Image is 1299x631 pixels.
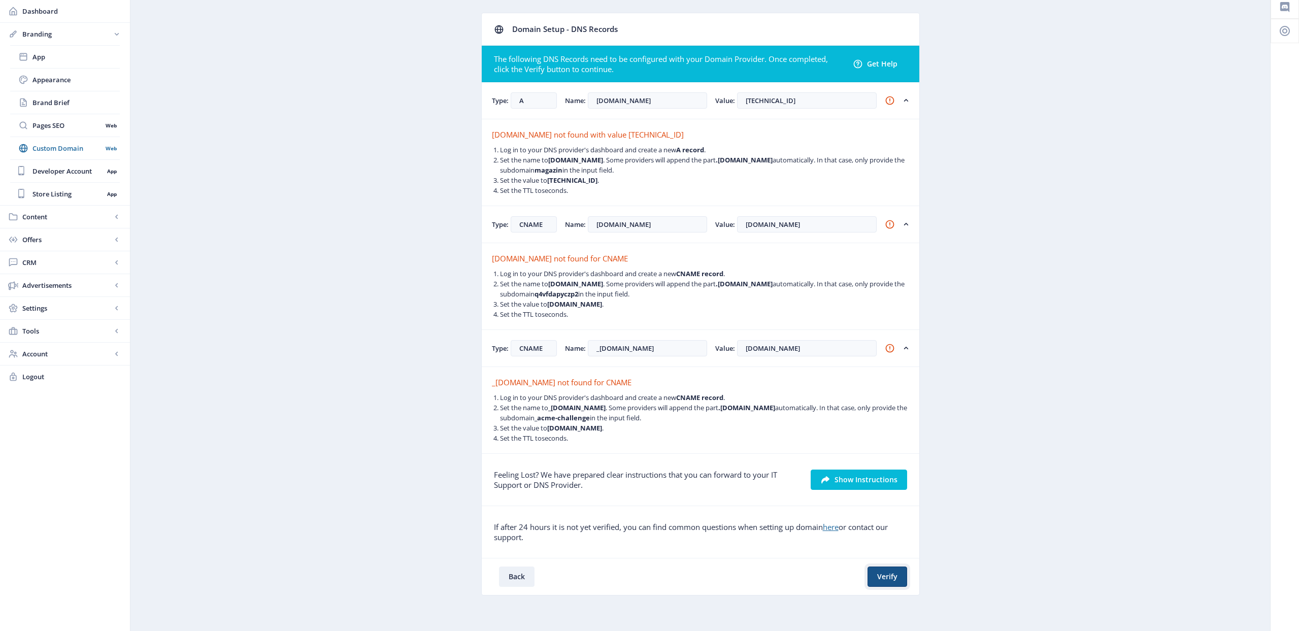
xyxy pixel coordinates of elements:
[565,218,586,230] label: Name:
[492,253,909,263] div: [DOMAIN_NAME] not found for CNAME
[500,269,909,279] li: Log in to your DNS provider's dashboard and create a new .
[32,166,104,176] span: Developer Account
[32,143,102,153] span: Custom Domain
[32,52,120,62] span: App
[102,143,120,153] nb-badge: Web
[10,69,120,91] a: Appearance
[535,289,578,298] strong: q4vfdapyczp2
[716,155,773,164] strong: .[DOMAIN_NAME]
[676,269,723,278] strong: CNAME record
[500,392,909,403] li: Log in to your DNS provider's dashboard and create a new .
[715,94,735,107] label: Value:
[22,372,122,382] span: Logout
[22,349,112,359] span: Account
[868,567,907,587] button: Verify
[500,433,909,443] li: Set the TTL to seconds.
[547,300,602,309] strong: [DOMAIN_NAME]
[716,279,773,288] strong: .[DOMAIN_NAME]
[811,470,907,490] button: Show Instructions
[492,377,909,387] div: _[DOMAIN_NAME] not found for CNAME
[32,120,102,130] span: Pages SEO
[102,120,120,130] nb-badge: Web
[835,476,897,484] span: Show Instructions
[565,342,586,354] label: Name:
[492,218,509,230] label: Type:
[22,6,122,16] span: Dashboard
[500,403,909,423] li: Set the name to . Some providers will append the part automatically. In that case, only provide t...
[535,165,562,175] strong: magazin
[104,189,120,199] nb-badge: App
[22,212,112,222] span: Content
[565,94,586,107] label: Name:
[867,60,897,68] span: Get Help
[500,309,909,319] li: Set the TTL to seconds.
[548,403,606,412] strong: _[DOMAIN_NAME]
[715,218,735,230] label: Value:
[32,75,120,85] span: Appearance
[494,522,907,542] p: If after 24 hours it is not yet verified, you can find common questions when setting up domain or...
[32,189,104,199] span: Store Listing
[10,46,120,68] a: App
[492,129,909,140] div: [DOMAIN_NAME] not found with value [TECHNICAL_ID]
[492,342,509,354] label: Type:
[22,29,112,39] span: Branding
[500,279,909,299] li: Set the name to . Some providers will append the part automatically. In that case, only provide t...
[500,423,909,433] li: Set the value to .
[22,257,112,268] span: CRM
[10,137,120,159] a: Custom DomainWeb
[500,145,909,155] li: Log in to your DNS provider's dashboard and create a new .
[499,567,535,587] button: Back
[10,160,120,182] a: Developer AccountApp
[32,97,120,108] span: Brand Brief
[22,235,112,245] span: Offers
[715,342,735,354] label: Value:
[676,393,723,402] strong: CNAME record
[548,155,603,164] strong: [DOMAIN_NAME]
[718,403,775,412] strong: .[DOMAIN_NAME]
[22,326,112,336] span: Tools
[494,470,806,490] p: Feeling Lost? We have prepared clear instructions that you can forward to your IT Support or DNS ...
[512,24,618,34] span: Domain Setup - DNS Records
[494,54,837,74] p: The following DNS Records need to be configured with your Domain Provider. Once completed, click ...
[500,185,909,195] li: Set the TTL to seconds.
[10,114,120,137] a: Pages SEOWeb
[843,54,907,74] a: Get Help
[22,303,112,313] span: Settings
[104,166,120,176] nb-badge: App
[10,91,120,114] a: Brand Brief
[500,299,909,309] li: Set the value to .
[548,279,603,288] strong: [DOMAIN_NAME]
[676,145,704,154] strong: A record
[823,522,839,532] a: here
[547,176,597,185] strong: [TECHNICAL_ID]
[535,413,590,422] strong: _acme-challenge
[500,175,909,185] li: Set the value to .
[22,280,112,290] span: Advertisements
[492,94,509,107] label: Type:
[547,423,602,433] strong: [DOMAIN_NAME]
[500,155,909,175] li: Set the name to . Some providers will append the part automatically. In that case, only provide t...
[10,183,120,205] a: Store ListingApp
